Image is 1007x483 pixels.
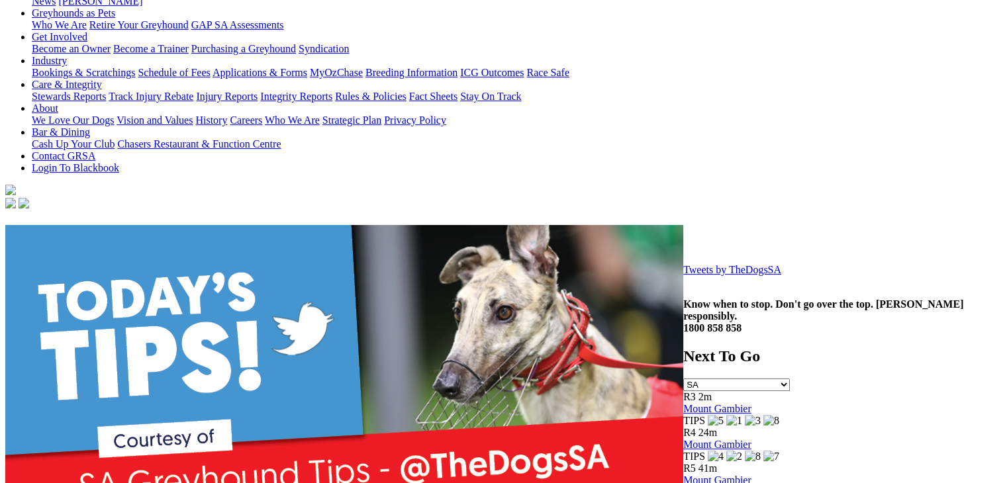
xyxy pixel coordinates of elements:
a: Fact Sheets [409,91,457,102]
a: MyOzChase [310,67,363,78]
a: Privacy Policy [384,114,446,126]
a: Stewards Reports [32,91,106,102]
a: Retire Your Greyhound [89,19,189,30]
a: Vision and Values [117,114,193,126]
a: Contact GRSA [32,150,95,161]
img: twitter.svg [19,198,29,208]
a: Breeding Information [365,67,457,78]
a: Mount Gambier [683,439,751,450]
a: Who We Are [265,114,320,126]
img: 1 [726,415,742,427]
a: Race Safe [526,67,569,78]
span: R5 [683,462,696,474]
a: Schedule of Fees [138,67,210,78]
a: Stay On Track [460,91,521,102]
strong: Know when to stop. Don't go over the top. [PERSON_NAME] responsibly. 1800 858 858 [683,298,963,333]
img: 5 [708,415,724,427]
div: Care & Integrity [32,91,1002,103]
a: Tweets by TheDogsSA [683,264,781,275]
img: 2 [726,451,742,462]
a: Chasers Restaurant & Function Centre [117,138,281,150]
span: 24m [698,427,717,438]
a: Mount Gambier [683,403,751,414]
a: Purchasing a Greyhound [191,43,296,54]
a: Bookings & Scratchings [32,67,135,78]
a: Syndication [299,43,349,54]
span: TIPS [683,451,705,462]
div: Industry [32,67,1002,79]
a: Become a Trainer [113,43,189,54]
a: History [195,114,227,126]
a: Injury Reports [196,91,258,102]
a: Who We Are [32,19,87,30]
span: TIPS [683,415,705,426]
span: 41m [698,462,717,474]
img: 3 [745,415,761,427]
a: GAP SA Assessments [191,19,284,30]
a: About [32,103,58,114]
a: Get Involved [32,31,87,42]
a: Bar & Dining [32,126,90,138]
div: Bar & Dining [32,138,1002,150]
img: facebook.svg [5,198,16,208]
a: Login To Blackbook [32,162,119,173]
a: Rules & Policies [335,91,407,102]
img: 4 [708,451,724,462]
a: Integrity Reports [260,91,332,102]
a: Track Injury Rebate [109,91,193,102]
img: logo-grsa-white.png [5,185,16,195]
a: Greyhounds as Pets [32,7,115,19]
a: Strategic Plan [322,114,381,126]
div: Greyhounds as Pets [32,19,1002,31]
span: 2m [698,391,712,402]
div: Get Involved [32,43,1002,55]
img: 7 [763,451,779,462]
img: 8 [763,415,779,427]
a: Careers [230,114,262,126]
div: About [32,114,1002,126]
a: ICG Outcomes [460,67,524,78]
span: R4 [683,427,696,438]
a: We Love Our Dogs [32,114,114,126]
span: R3 [683,391,696,402]
a: Care & Integrity [32,79,102,90]
a: Industry [32,55,67,66]
a: Become an Owner [32,43,111,54]
a: Cash Up Your Club [32,138,115,150]
a: Applications & Forms [213,67,307,78]
img: 8 [745,451,761,462]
